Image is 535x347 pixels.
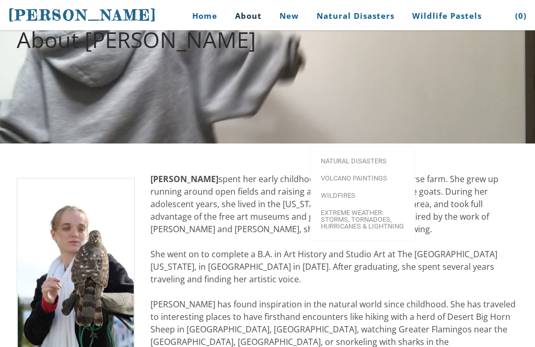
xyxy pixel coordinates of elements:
[321,175,404,182] span: Volcano paintings
[272,4,307,28] a: New
[310,170,415,187] a: Volcano paintings
[8,5,157,25] a: [PERSON_NAME]
[17,25,256,54] font: About [PERSON_NAME]
[321,192,404,199] span: Wildfires
[310,187,415,204] a: Wildfires
[8,6,157,24] span: [PERSON_NAME]
[177,4,225,28] a: Home
[310,204,415,235] a: Extreme Weather: Storms, Tornadoes, Hurricanes & Lightning
[150,173,218,185] strong: [PERSON_NAME]
[309,4,402,28] a: Natural Disasters
[507,4,527,28] a: (0)
[321,158,404,164] span: Natural Disasters
[404,4,490,28] a: Wildlife Pastels
[227,4,270,28] a: About
[518,10,524,21] span: 0
[321,209,404,230] span: Extreme Weather: Storms, Tornadoes, Hurricanes & Lightning
[310,152,415,170] a: Natural Disasters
